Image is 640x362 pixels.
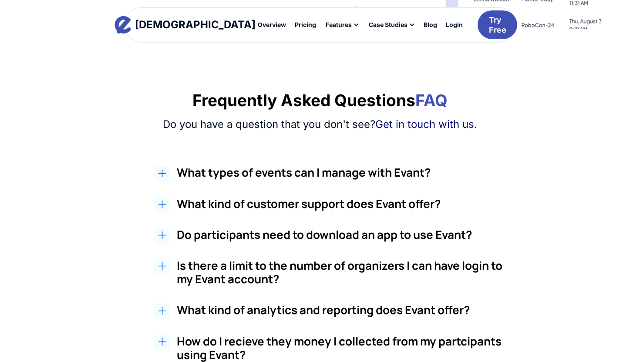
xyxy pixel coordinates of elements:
h2: What types of events can I manage with Evant? [177,166,504,179]
div: Features [326,22,352,28]
a: home [123,16,248,34]
div: Blog [424,22,437,28]
h3: How do I recieve they money I collected from my partcipants using Evant? [177,335,504,362]
div: [DEMOGRAPHIC_DATA] [135,20,256,30]
h3: What kind of customer support does Evant offer? [177,197,504,211]
a: Try Free [478,10,517,40]
h3: What kind of analytics and reporting does Evant offer? [177,303,504,317]
div: Pricing [295,22,316,28]
a: Overview [253,17,290,32]
a: Login [441,17,467,32]
a: Pricing [290,17,320,32]
span: FAQ [415,90,448,110]
div: Try Free [489,15,506,35]
h3: Is there a limit to the number of organizers I can have login to my Evant account? [177,259,504,286]
div: Overview [258,22,286,28]
h3: Do participants need to download an app to use Evant? [177,228,504,241]
div: Features [320,17,364,32]
div: Frequently Asked Questions [38,90,602,111]
p: Do you have a question that you don't see? [163,117,477,131]
div: Login [446,22,463,28]
a: Blog [419,17,441,32]
a: Get in touch with us. [375,118,477,131]
div: Case Studies [369,22,408,28]
div: Case Studies [364,17,419,32]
